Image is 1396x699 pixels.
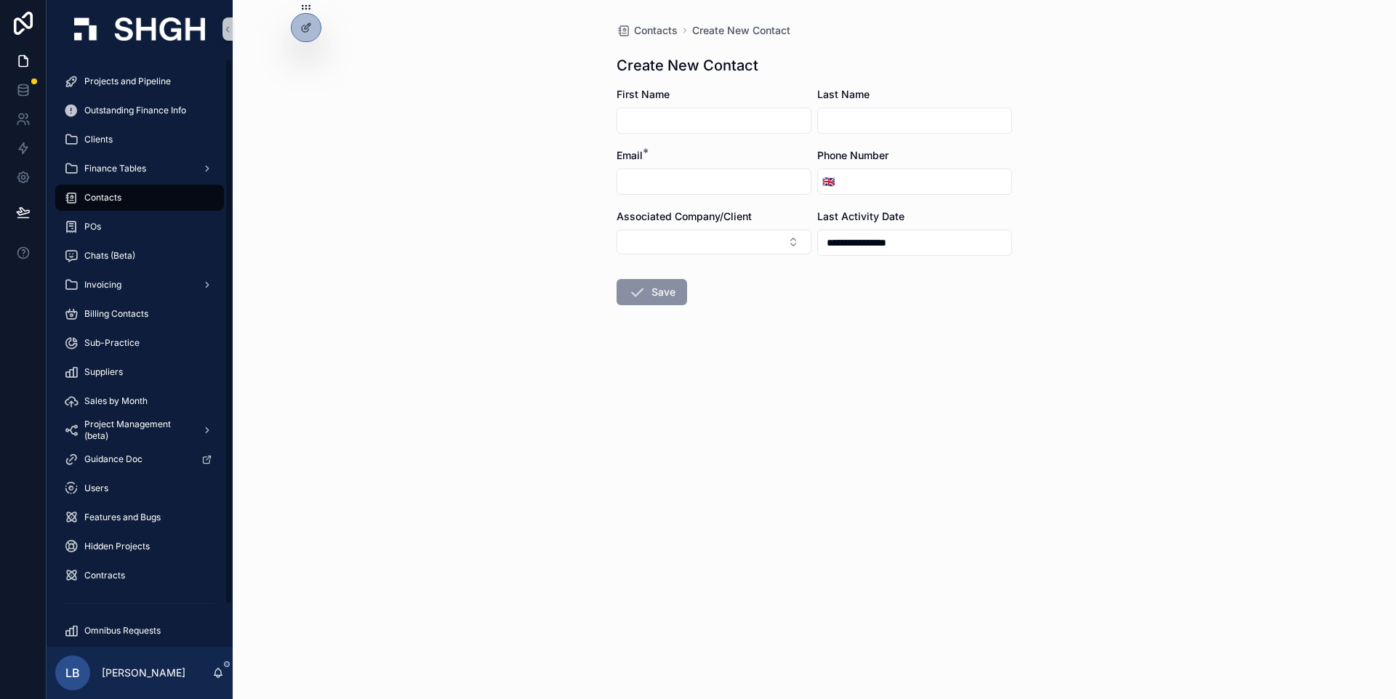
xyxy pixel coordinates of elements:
span: Contacts [634,23,678,38]
button: Select Button [617,230,811,254]
a: Hidden Projects [55,533,224,559]
a: Billing Contacts [55,301,224,327]
a: Features and Bugs [55,504,224,530]
span: Chats (Beta) [84,250,135,262]
span: Projects and Pipeline [84,76,171,87]
a: Create New Contact [692,23,790,38]
a: Projects and Pipeline [55,68,224,94]
span: Project Management (beta) [84,419,190,442]
span: Sub-Practice [84,337,140,349]
a: Project Management (beta) [55,417,224,443]
span: 🇬🇧 [822,174,835,189]
a: POs [55,214,224,240]
span: Users [84,482,108,494]
span: Invoicing [84,279,121,291]
img: App logo [74,17,205,41]
a: Clients [55,126,224,153]
span: Contacts [84,192,121,203]
span: Associated Company/Client [617,210,752,222]
span: Phone Number [817,149,888,161]
a: Contacts [617,23,678,38]
span: Sales by Month [84,395,148,407]
span: Clients [84,134,113,145]
span: Last Activity Date [817,210,904,222]
a: Omnibus Requests [55,618,224,644]
span: Finance Tables [84,163,146,174]
a: Contracts [55,562,224,589]
a: Sales by Month [55,388,224,414]
a: Sub-Practice [55,330,224,356]
span: Email [617,149,643,161]
span: Omnibus Requests [84,625,161,637]
span: Contracts [84,570,125,581]
span: Hidden Projects [84,541,150,552]
a: Invoicing [55,272,224,298]
span: POs [84,221,101,233]
a: Guidance Doc [55,446,224,472]
button: Select Button [818,169,839,195]
span: Features and Bugs [84,512,161,523]
a: Users [55,475,224,501]
h1: Create New Contact [617,55,758,76]
span: Guidance Doc [84,453,143,465]
div: scrollable content [47,58,233,647]
a: Suppliers [55,359,224,385]
a: Chats (Beta) [55,243,224,269]
span: LB [65,664,80,682]
span: First Name [617,88,670,100]
a: Outstanding Finance Info [55,97,224,124]
a: Finance Tables [55,155,224,182]
p: [PERSON_NAME] [102,666,185,680]
span: Last Name [817,88,870,100]
span: Suppliers [84,366,123,378]
span: Outstanding Finance Info [84,105,186,116]
a: Contacts [55,185,224,211]
span: Billing Contacts [84,308,148,320]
